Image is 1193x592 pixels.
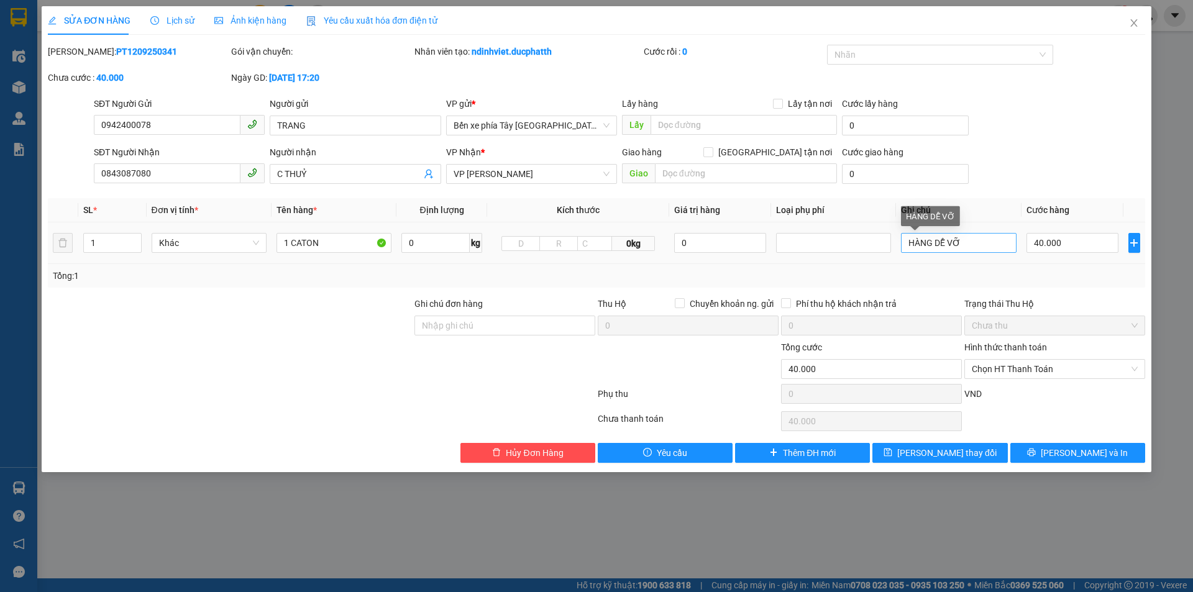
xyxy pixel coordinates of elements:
label: Cước giao hàng [842,147,903,157]
div: Gói vận chuyển: [231,45,412,58]
b: 40.000 [96,73,124,83]
span: Giao hàng [622,147,662,157]
input: VD: Bàn, Ghế [277,233,391,253]
button: printer[PERSON_NAME] và In [1010,443,1145,463]
b: 0 [682,47,687,57]
input: Cước giao hàng [842,164,969,184]
button: plus [1128,233,1140,253]
span: plus [1129,238,1140,248]
b: ndinhviet.ducphatth [472,47,552,57]
span: Định lượng [419,205,464,215]
th: Ghi chú [896,198,1021,222]
div: Cước rồi : [644,45,825,58]
span: VP Ngọc Hồi [454,165,610,183]
span: Yêu cầu xuất hóa đơn điện tử [306,16,437,25]
label: Hình thức thanh toán [964,342,1047,352]
div: SĐT Người Nhận [94,145,265,159]
span: Tổng cước [781,342,822,352]
span: Phí thu hộ khách nhận trả [791,297,902,311]
button: exclamation-circleYêu cầu [598,443,733,463]
label: Cước lấy hàng [842,99,898,109]
button: deleteHủy Đơn Hàng [460,443,595,463]
div: VP gửi [446,97,617,111]
span: Chọn HT Thanh Toán [972,360,1138,378]
span: Yêu cầu [657,446,687,460]
span: Chuyển khoản ng. gửi [685,297,779,311]
b: PT1209250341 [116,47,177,57]
div: Trạng thái Thu Hộ [964,297,1145,311]
button: plusThêm ĐH mới [735,443,870,463]
span: SỬA ĐƠN HÀNG [48,16,130,25]
span: printer [1027,448,1036,458]
span: phone [247,119,257,129]
span: clock-circle [150,16,159,25]
span: exclamation-circle [643,448,652,458]
th: Loại phụ phí [771,198,896,222]
div: Chưa thanh toán [596,412,780,434]
span: Hủy Đơn Hàng [506,446,563,460]
span: Chưa thu [972,316,1138,335]
img: icon [306,16,316,26]
div: SĐT Người Gửi [94,97,265,111]
b: [DATE] 17:20 [269,73,319,83]
input: Dọc đường [651,115,837,135]
span: edit [48,16,57,25]
span: Đơn vị tính [152,205,198,215]
span: Khác [159,234,259,252]
input: Ghi chú đơn hàng [414,316,595,335]
div: HÀNG DỄ VỠ [901,204,963,225]
span: user-add [424,169,434,179]
span: [PERSON_NAME] thay đổi [897,446,997,460]
button: save[PERSON_NAME] thay đổi [872,443,1007,463]
span: plus [769,448,778,458]
input: Cước lấy hàng [842,116,969,135]
span: VP Nhận [446,147,481,157]
div: Người nhận [270,145,441,159]
span: Cước hàng [1026,205,1069,215]
span: Lấy tận nơi [783,97,837,111]
div: Tổng: 1 [53,269,460,283]
button: Close [1117,6,1151,41]
span: close [1129,18,1139,28]
div: Nhân viên tạo: [414,45,641,58]
span: Giá trị hàng [674,205,720,215]
div: Người gửi [270,97,441,111]
div: [PERSON_NAME]: [48,45,229,58]
span: phone [247,168,257,178]
div: Chưa cước : [48,71,229,84]
span: Giao [622,163,655,183]
span: kg [470,233,482,253]
span: Ảnh kiện hàng [214,16,286,25]
span: VND [964,389,982,399]
input: Dọc đường [655,163,837,183]
span: [PERSON_NAME] và In [1041,446,1128,460]
span: Bến xe phía Tây Thanh Hóa [454,116,610,135]
button: delete [53,233,73,253]
span: picture [214,16,223,25]
div: Ngày GD: [231,71,412,84]
span: delete [492,448,501,458]
span: Kích thước [557,205,600,215]
span: Thêm ĐH mới [783,446,836,460]
input: C [577,236,612,251]
span: Thu Hộ [598,299,626,309]
span: Lấy [622,115,651,135]
input: D [501,236,540,251]
span: save [884,448,892,458]
span: [GEOGRAPHIC_DATA] tận nơi [713,145,837,159]
span: SL [83,205,93,215]
span: 0kg [612,236,654,251]
div: Phụ thu [596,387,780,409]
span: Lịch sử [150,16,194,25]
span: Lấy hàng [622,99,658,109]
span: Tên hàng [277,205,317,215]
label: Ghi chú đơn hàng [414,299,483,309]
input: R [539,236,578,251]
input: Ghi Chú [901,233,1016,253]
